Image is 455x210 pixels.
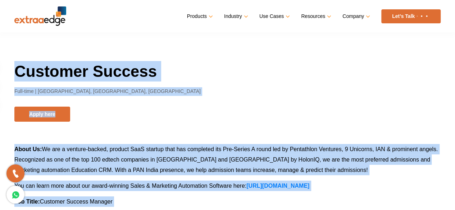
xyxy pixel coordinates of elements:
b: Job Title [14,199,38,205]
b: : [40,146,42,152]
span: We are a venture-backed, product SaaS startup that has completed its Pre-Series A round led by Pe... [14,146,438,173]
a: Resources [301,11,330,22]
a: Industry [224,11,247,22]
a: Let’s Talk [381,9,441,23]
p: Full-time | [GEOGRAPHIC_DATA], [GEOGRAPHIC_DATA], [GEOGRAPHIC_DATA] [14,87,441,96]
h1: Customer Success [14,61,441,81]
a: Company [342,11,369,22]
b: : [38,199,40,205]
a: [URL][DOMAIN_NAME] [246,183,309,189]
button: Apply here [14,107,70,122]
span: Customer Success Manager [40,199,113,205]
a: Use Cases [259,11,288,22]
a: Products [187,11,211,22]
span: You can learn more about our award-winning Sales & Marketing Automation Software here: [14,183,246,189]
b: About Us [14,146,40,152]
